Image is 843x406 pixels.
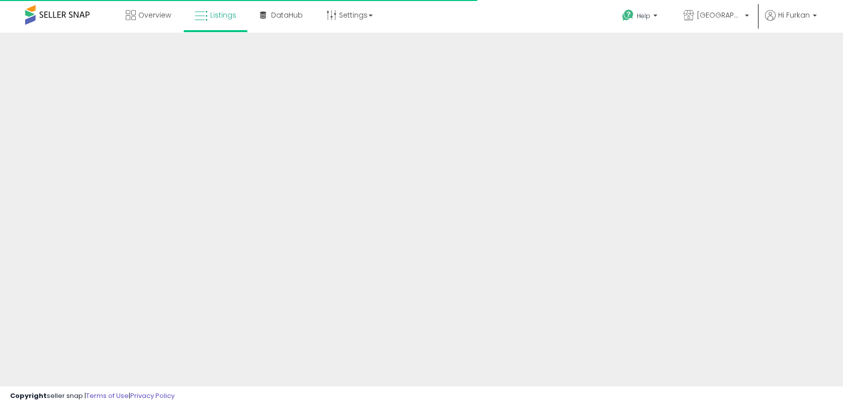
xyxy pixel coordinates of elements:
i: Get Help [622,9,634,22]
span: Hi Furkan [778,10,810,20]
span: Listings [210,10,236,20]
span: [GEOGRAPHIC_DATA] [697,10,742,20]
span: Help [637,12,650,20]
div: seller snap | | [10,391,175,401]
a: Hi Furkan [765,10,817,33]
a: Help [614,2,667,33]
a: Terms of Use [86,391,129,400]
a: Privacy Policy [130,391,175,400]
span: DataHub [271,10,303,20]
strong: Copyright [10,391,47,400]
span: Overview [138,10,171,20]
